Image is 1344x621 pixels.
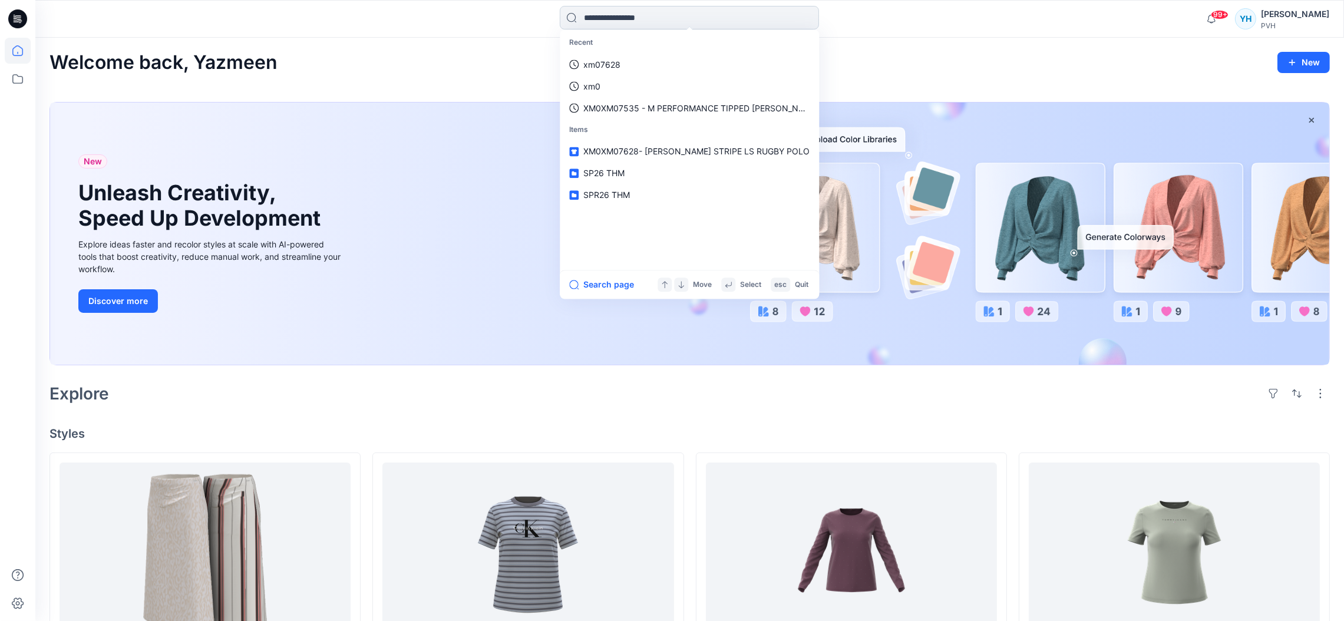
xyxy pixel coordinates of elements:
div: PVH [1261,21,1329,30]
p: Quit [795,279,808,291]
a: Discover more [78,289,344,313]
p: xm07628 [583,58,620,71]
button: Search page [569,278,634,292]
p: xm0 [583,80,600,93]
h2: Welcome back, Yazmeen [49,52,278,74]
div: YH [1235,8,1256,29]
a: XM0XM07535 - M PERFORMANCE TIPPED [PERSON_NAME] [562,97,817,119]
a: SP26 THM [562,163,817,184]
p: Items [562,119,817,141]
p: Recent [562,32,817,54]
div: Explore ideas faster and recolor styles at scale with AI-powered tools that boost creativity, red... [78,238,344,275]
button: Discover more [78,289,158,313]
p: XM0XM07535 - M PERFORMANCE TIPPED REG POLO [583,102,810,114]
span: SP26 THM [583,169,625,179]
button: New [1277,52,1330,73]
a: XM0XM07628- [PERSON_NAME] STRIPE LS RUGBY POLO [562,141,817,163]
p: esc [774,279,787,291]
span: 99+ [1211,10,1229,19]
h1: Unleash Creativity, Speed Up Development [78,180,326,231]
p: Select [740,279,761,291]
h4: Styles [49,427,1330,441]
a: SPR26 THM [562,184,817,206]
a: xm07628 [562,54,817,75]
p: Move [693,279,712,291]
div: [PERSON_NAME] [1261,7,1329,21]
h2: Explore [49,384,109,403]
span: New [84,154,102,169]
span: SPR26 THM [583,190,630,200]
span: XM0XM07628- [PERSON_NAME] STRIPE LS RUGBY POLO [583,147,810,157]
a: xm0 [562,75,817,97]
